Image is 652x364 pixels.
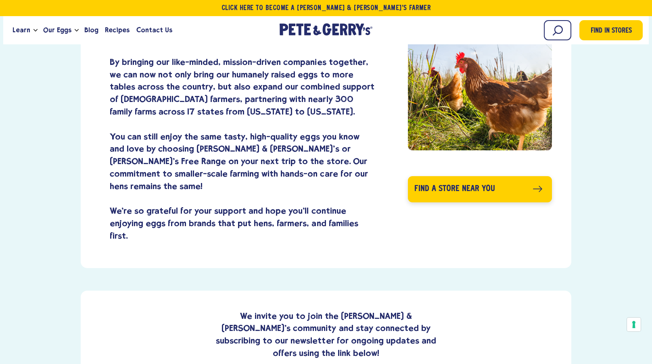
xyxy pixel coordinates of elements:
[43,25,71,35] span: Our Eggs
[110,6,376,242] p: We're thrilled to announce that Farmers Hen House has joined the [PERSON_NAME] & [PERSON_NAME]'s ...
[579,20,643,40] a: Find in Stores
[136,25,172,35] span: Contact Us
[544,20,571,40] input: Search
[33,29,38,32] button: Open the dropdown menu for Learn
[9,19,33,41] a: Learn
[81,19,102,41] a: Blog
[591,26,632,37] span: Find in Stores
[13,25,30,35] span: Learn
[408,176,552,202] a: Find a store near you
[40,19,75,41] a: Our Eggs
[75,29,79,32] button: Open the dropdown menu for Our Eggs
[627,318,641,331] button: Your consent preferences for tracking technologies
[133,19,176,41] a: Contact Us
[84,25,98,35] span: Blog
[102,19,133,41] a: Recipes
[105,25,130,35] span: Recipes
